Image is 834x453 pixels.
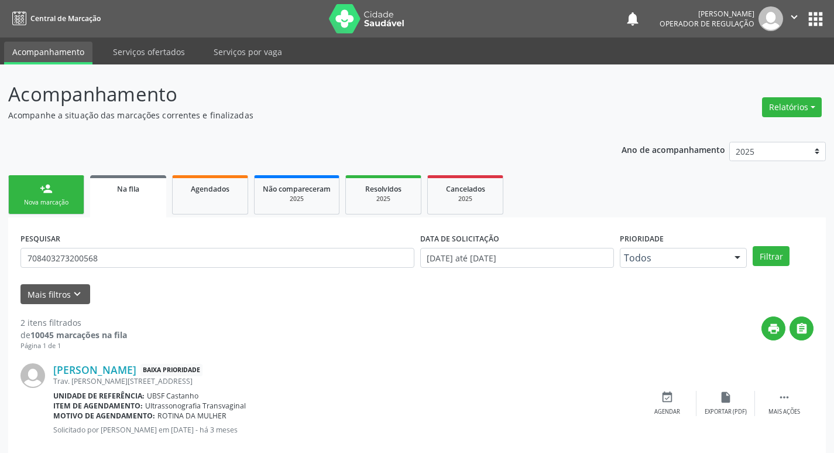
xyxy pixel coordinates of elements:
span: Resolvidos [365,184,401,194]
span: Agendados [191,184,229,194]
div: Mais ações [768,408,800,416]
i: keyboard_arrow_down [71,288,84,301]
a: Serviços ofertados [105,42,193,62]
a: Serviços por vaga [205,42,290,62]
img: img [759,6,783,31]
i: print [767,322,780,335]
span: ROTINA DA MULHER [157,411,226,421]
strong: 10045 marcações na fila [30,329,127,340]
b: Item de agendamento: [53,401,143,411]
span: Na fila [117,184,139,194]
b: Unidade de referência: [53,391,145,401]
button:  [790,316,814,340]
span: Cancelados [446,184,485,194]
p: Ano de acompanhamento [622,142,725,156]
input: Nome, CNS [20,248,414,268]
a: [PERSON_NAME] [53,363,136,376]
p: Acompanhe a situação das marcações correntes e finalizadas [8,109,581,121]
a: Central de Marcação [8,9,101,28]
i: event_available [661,391,674,404]
i: insert_drive_file [719,391,732,404]
span: UBSF Castanho [147,391,198,401]
a: Acompanhamento [4,42,92,64]
span: Baixa Prioridade [140,364,203,376]
div: 2025 [354,195,413,203]
span: Central de Marcação [30,13,101,23]
img: img [20,363,45,388]
button:  [783,6,805,31]
label: PESQUISAR [20,230,60,248]
button: apps [805,9,826,29]
p: Acompanhamento [8,80,581,109]
span: Não compareceram [263,184,331,194]
div: Trav. [PERSON_NAME][STREET_ADDRESS] [53,376,638,386]
button: print [761,316,785,340]
i:  [788,11,801,23]
i:  [795,322,808,335]
div: Página 1 de 1 [20,341,127,351]
div: Nova marcação [17,198,75,207]
div: 2 itens filtrados [20,316,127,329]
b: Motivo de agendamento: [53,411,155,421]
button: Filtrar [753,246,790,266]
span: Operador de regulação [660,19,754,29]
button: notifications [624,11,641,27]
label: Prioridade [620,230,664,248]
div: person_add [40,182,53,195]
div: 2025 [436,195,495,203]
label: DATA DE SOLICITAÇÃO [420,230,499,248]
div: Exportar (PDF) [705,408,747,416]
button: Relatórios [762,97,822,117]
div: Agendar [654,408,680,416]
p: Solicitado por [PERSON_NAME] em [DATE] - há 3 meses [53,425,638,435]
div: de [20,329,127,341]
div: [PERSON_NAME] [660,9,754,19]
span: Todos [624,252,723,264]
div: 2025 [263,195,331,203]
input: Selecione um intervalo [420,248,614,268]
span: Ultrassonografia Transvaginal [145,401,246,411]
button: Mais filtroskeyboard_arrow_down [20,284,90,305]
i:  [778,391,791,404]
